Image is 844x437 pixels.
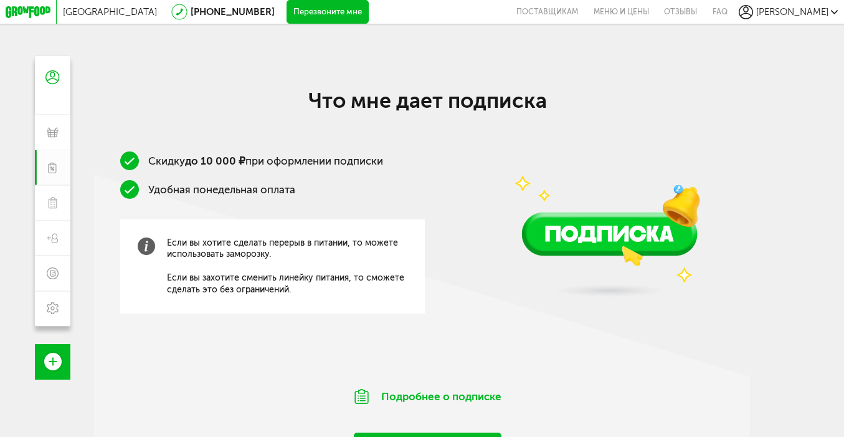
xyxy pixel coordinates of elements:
[756,6,828,17] span: [PERSON_NAME]
[323,374,534,419] div: Подробнее о подписке
[63,6,157,17] span: [GEOGRAPHIC_DATA]
[483,87,736,310] img: vUQQD42TP1CeN4SU.png
[148,183,295,196] span: Удобная понедельная оплата
[185,155,245,167] b: до 10 000 ₽
[191,6,275,17] a: [PHONE_NUMBER]
[167,238,407,296] span: Если вы хотите сделать перерыв в питании, то можете использовать заморозку. Если вы захотите смен...
[148,155,383,167] span: Скидку при оформлении подписки
[138,238,155,255] img: info-grey.b4c3b60.svg
[194,88,663,113] h2: Что мне дает подписка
